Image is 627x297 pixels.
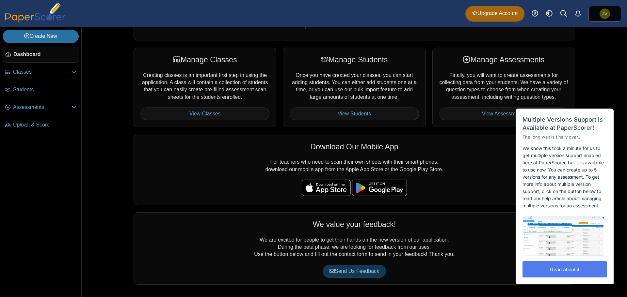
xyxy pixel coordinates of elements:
a: View Students [290,107,419,120]
span: Dashboard [13,51,76,58]
div: Manage Classes [140,54,269,65]
a: Students [3,82,79,98]
a: Alerts [571,7,585,21]
div: Once you have created your classes, you can start adding students. You can either add students on... [283,48,426,127]
div: Creating classes is an important first step in using the application. A class will contain a coll... [134,48,276,127]
span: Students [13,86,77,93]
span: Upgrade Account [472,10,518,17]
iframe: Help Scout Beacon - Messages and Notifications [512,92,618,288]
a: View Classes [140,107,269,120]
a: Send Us Feedback [323,265,386,278]
span: Assessments [13,104,72,111]
span: Jonathan Valdez [602,11,607,16]
a: View Assessments [439,107,568,120]
img: PaperScorer [3,3,68,22]
div: Download Our Mobile App [140,141,568,152]
span: Jonathan Valdez [600,8,610,19]
span: Upload & Score [13,121,77,128]
img: apple-store-badge.svg [302,180,351,196]
a: Upload & Score [3,117,79,133]
a: Assessments [3,100,79,115]
a: Create New [3,30,79,43]
img: google-play-badge.png [352,180,407,196]
div: Manage Students [290,54,419,65]
a: Dashboard [3,47,79,63]
a: Classes [3,65,79,80]
div: Manage Assessments [439,54,568,65]
a: Jonathan Valdez [588,6,621,22]
div: For teachers who need to scan their own sheets with their smart phones, download our mobile app f... [134,135,575,205]
span: Classes [13,68,72,76]
a: PaperScorer [3,18,68,23]
div: Finally, you will want to create assessments for collecting data from your students. We have a va... [432,48,575,127]
div: We value your feedback! [140,219,568,230]
span: Send Us Feedback [330,268,379,274]
div: We are excited for people to get their hands on the new version of our application. During the be... [134,212,575,285]
a: Upgrade Account [465,6,524,22]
